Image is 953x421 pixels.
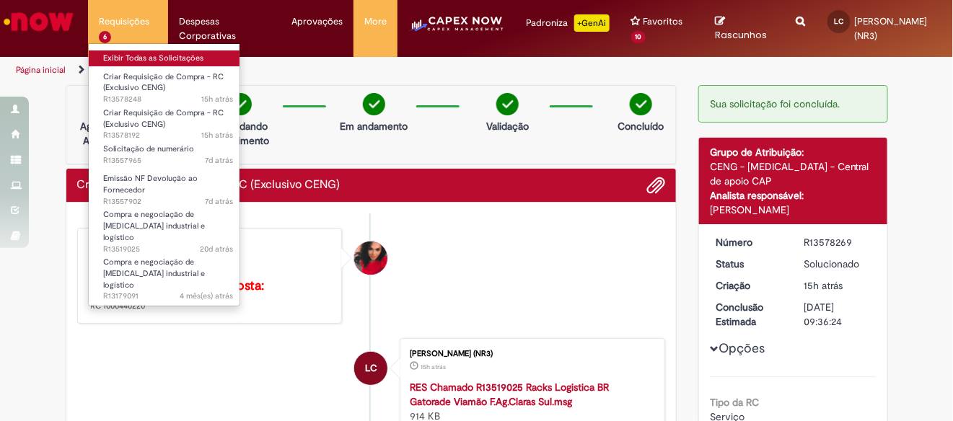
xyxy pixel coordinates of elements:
span: Despesas Corporativas [179,14,270,43]
span: 15h atrás [201,94,233,105]
p: Aguardando Aprovação [72,119,142,148]
a: Página inicial [16,64,66,76]
span: 6 [99,31,111,43]
img: CapexLogo5.png [408,14,504,43]
span: Rascunhos [716,28,768,42]
a: RES Chamado R13519025 Racks Logistica BR Gatorade Viamão F.Ag.Claras Sul.msg [410,381,609,408]
img: check-circle-green.png [363,93,385,115]
time: 23/09/2025 09:55:12 [205,196,233,207]
img: ServiceNow [1,7,76,36]
div: R13578269 [804,235,871,249]
span: LC [365,351,377,386]
span: 15h atrás [421,363,446,371]
span: 10 [631,31,646,43]
a: Aberto R13519025 : Compra e negociação de Capex industrial e logístico [89,207,247,238]
time: 29/09/2025 16:39:22 [201,94,233,105]
p: Concluído [618,119,664,133]
span: Favoritos [644,14,683,29]
ul: Trilhas de página [11,57,625,84]
span: R13557902 [103,196,233,208]
p: Em andamento [340,119,408,133]
a: Aberto R13179091 : Compra e negociação de Capex industrial e logístico [89,254,247,285]
span: Requisições [99,14,149,29]
span: 4 mês(es) atrás [180,291,233,301]
dt: Status [705,257,794,271]
p: Validação [486,119,529,133]
a: Aberto R13557965 : Solicitação de numerário [89,141,247,168]
dt: Conclusão Estimada [705,300,794,329]
b: Tipo da RC [710,396,759,409]
p: +GenAi [574,14,610,32]
span: More [364,14,387,29]
img: check-circle-green.png [229,93,252,115]
div: Analista responsável: [710,188,877,203]
dt: Criação [705,278,794,293]
span: Emissão NF Devolução ao Fornecedor [103,173,198,195]
time: 29/09/2025 16:43:20 [421,363,446,371]
a: Aberto R13557902 : Emissão NF Devolução ao Fornecedor [89,171,247,202]
time: 11/09/2025 07:10:39 [200,244,233,254]
div: 29/09/2025 16:43:22 [804,278,871,293]
img: check-circle-green.png [496,93,519,115]
ul: Requisições [88,43,240,306]
time: 29/09/2025 16:30:40 [201,130,233,141]
a: Aberto R13578192 : Criar Requisição de Compra - RC (Exclusivo CENG) [89,105,247,136]
a: Rascunhos [716,15,775,42]
a: Exibir Todas as Solicitações [89,50,247,66]
span: 7d atrás [205,155,233,166]
a: Aberto R13578248 : Criar Requisição de Compra - RC (Exclusivo CENG) [89,69,247,100]
div: Solucionado [804,257,871,271]
span: R13578192 [103,130,233,141]
span: [PERSON_NAME] (NR3) [855,15,928,42]
span: Solicitação de numerário [103,143,194,154]
div: Grupo de Atribuição: [710,145,877,159]
div: Padroniza [527,14,610,32]
span: Criar Requisição de Compra - RC (Exclusivo CENG) [103,107,224,130]
span: R13519025 [103,244,233,255]
span: R13578248 [103,94,233,105]
dt: Número [705,235,794,249]
p: Aguardando atendimento [206,119,276,148]
span: 7d atrás [205,196,233,207]
span: 15h atrás [201,130,233,141]
div: Sua solicitação foi concluída. [698,85,888,123]
span: 15h atrás [804,279,843,292]
span: Compra e negociação de [MEDICAL_DATA] industrial e logístico [103,257,205,290]
button: Adicionar anexos [646,176,665,195]
div: [DATE] 09:36:24 [804,300,871,329]
h2: Criar Requisição de Compra - RC (Exclusivo CENG) Histórico de tíquete [77,179,341,192]
div: [PERSON_NAME] (NR3) [410,350,650,358]
time: 23/09/2025 10:05:29 [205,155,233,166]
span: 20d atrás [200,244,233,254]
span: Compra e negociação de [MEDICAL_DATA] industrial e logístico [103,209,205,242]
div: [PERSON_NAME] [710,203,877,217]
img: check-circle-green.png [630,93,652,115]
span: Criar Requisição de Compra - RC (Exclusivo CENG) [103,71,224,94]
span: LC [834,17,843,26]
div: Aline Rangel [354,241,387,275]
div: CENG - [MEDICAL_DATA] - Central de apoio CAP [710,159,877,188]
time: 29/09/2025 16:43:22 [804,279,843,292]
div: Leonardo Felipe Sales de Carvalho (NR3) [354,352,387,385]
span: R13179091 [103,291,233,302]
time: 13/06/2025 16:05:30 [180,291,233,301]
span: R13557965 [103,155,233,167]
span: Aprovações [291,14,343,29]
